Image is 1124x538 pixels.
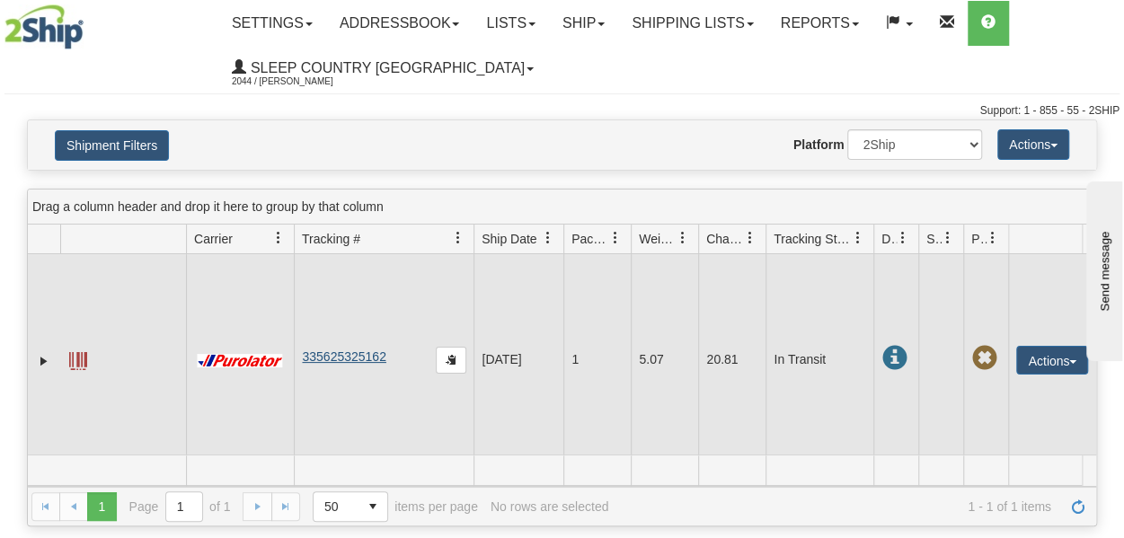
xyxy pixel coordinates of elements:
[129,491,231,522] span: Page of 1
[639,230,677,248] span: Weight
[600,223,631,253] a: Packages filter column settings
[436,347,466,374] button: Copy to clipboard
[926,230,942,248] span: Shipment Issues
[218,46,547,91] a: Sleep Country [GEOGRAPHIC_DATA] 2044 / [PERSON_NAME]
[549,1,618,46] a: Ship
[55,130,169,161] button: Shipment Filters
[997,129,1069,160] button: Actions
[698,254,766,465] td: 20.81
[324,498,348,516] span: 50
[326,1,473,46] a: Addressbook
[166,492,202,521] input: Page 1
[888,223,918,253] a: Delivery Status filter column settings
[774,230,852,248] span: Tracking Status
[491,499,609,514] div: No rows are selected
[1064,492,1093,521] a: Refresh
[263,223,294,253] a: Carrier filter column settings
[473,1,548,46] a: Lists
[473,254,563,465] td: [DATE]
[631,254,698,465] td: 5.07
[706,230,744,248] span: Charge
[482,230,536,248] span: Ship Date
[246,60,525,75] span: Sleep Country [GEOGRAPHIC_DATA]
[793,136,845,154] label: Platform
[302,349,385,364] a: 335625325162
[735,223,766,253] a: Charge filter column settings
[933,223,963,253] a: Shipment Issues filter column settings
[313,491,478,522] span: items per page
[194,230,233,248] span: Carrier
[218,1,326,46] a: Settings
[443,223,473,253] a: Tracking # filter column settings
[69,344,87,373] a: Label
[35,352,53,370] a: Expand
[87,492,116,521] span: Page 1
[668,223,698,253] a: Weight filter column settings
[4,103,1120,119] div: Support: 1 - 855 - 55 - 2SHIP
[767,1,872,46] a: Reports
[843,223,873,253] a: Tracking Status filter column settings
[313,491,388,522] span: Page sizes drop down
[194,354,286,367] img: 11 - Purolator
[621,499,1051,514] span: 1 - 1 of 1 items
[571,230,609,248] span: Packages
[358,492,387,521] span: select
[563,254,631,465] td: 1
[881,346,907,371] span: In Transit
[618,1,766,46] a: Shipping lists
[4,4,84,49] img: logo2044.jpg
[881,230,897,248] span: Delivery Status
[971,230,987,248] span: Pickup Status
[302,230,360,248] span: Tracking #
[1083,177,1122,360] iframe: chat widget
[971,346,996,371] span: Pickup Not Assigned
[13,15,166,29] div: Send message
[978,223,1008,253] a: Pickup Status filter column settings
[766,254,873,465] td: In Transit
[533,223,563,253] a: Ship Date filter column settings
[28,190,1096,225] div: grid grouping header
[1016,346,1088,375] button: Actions
[232,73,367,91] span: 2044 / [PERSON_NAME]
